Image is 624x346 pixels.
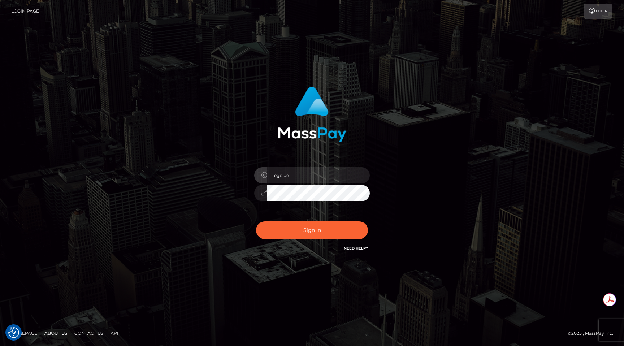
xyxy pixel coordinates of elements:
[11,4,39,19] a: Login Page
[256,221,368,239] button: Sign in
[8,327,19,338] img: Revisit consent button
[8,328,40,339] a: Homepage
[108,328,121,339] a: API
[8,327,19,338] button: Consent Preferences
[568,329,619,337] div: © 2025 , MassPay Inc.
[584,4,612,19] a: Login
[344,246,368,251] a: Need Help?
[71,328,106,339] a: Contact Us
[278,87,346,142] img: MassPay Login
[42,328,70,339] a: About Us
[267,167,370,183] input: Username...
